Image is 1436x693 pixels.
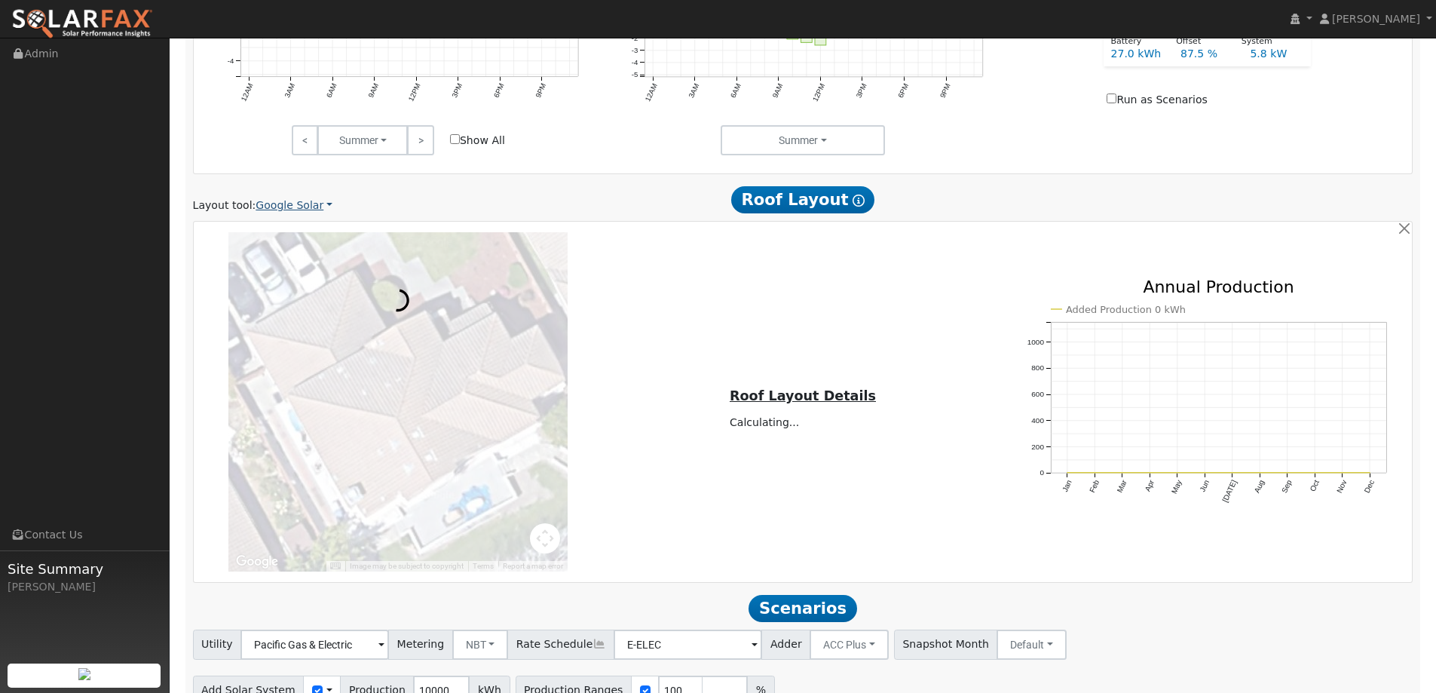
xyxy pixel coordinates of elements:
[853,195,865,207] i: Show Help
[227,57,234,65] text: -4
[1066,304,1186,315] text: Added Production 0 kWh
[1367,470,1373,476] circle: onclick=""
[1039,469,1044,477] text: 0
[8,579,161,595] div: [PERSON_NAME]
[729,81,742,99] text: 6AM
[1229,470,1235,476] circle: onclick=""
[1312,470,1318,476] circle: onclick=""
[731,186,875,213] span: Roof Layout
[1107,92,1207,108] label: Run as Scenarios
[452,630,509,660] button: NBT
[317,125,408,155] button: Summer
[727,412,878,433] td: Calculating...
[1257,470,1263,476] circle: onclick=""
[1103,35,1168,48] div: Battery
[283,81,296,99] text: 3AM
[1202,470,1208,476] circle: onclick=""
[1233,35,1299,48] div: System
[644,81,660,102] text: 12AM
[721,125,886,155] button: Summer
[240,630,389,660] input: Select a Utility
[632,45,638,54] text: -3
[810,630,889,660] button: ACC Plus
[1143,278,1294,296] text: Annual Production
[492,81,506,99] text: 6PM
[193,199,256,211] span: Layout tool:
[1119,470,1125,476] circle: onclick=""
[450,133,505,149] label: Show All
[366,81,380,99] text: 9AM
[1144,478,1156,492] text: Apr
[1221,479,1239,504] text: [DATE]
[406,81,422,102] text: 12PM
[1242,46,1312,62] div: 5.8 kW
[801,14,813,42] rect: onclick=""
[1284,470,1291,476] circle: onclick=""
[1253,479,1266,495] text: Aug
[1031,364,1044,373] text: 800
[1309,479,1321,493] text: Oct
[507,630,614,660] span: Rate Schedule
[78,668,90,680] img: retrieve
[1027,338,1045,346] text: 1000
[632,70,638,78] text: -5
[1061,479,1073,493] text: Jan
[1031,443,1044,451] text: 200
[11,8,153,40] img: SolarFax
[1107,94,1116,103] input: Run as Scenarios
[1031,390,1044,398] text: 600
[1280,479,1294,495] text: Sep
[1170,479,1183,495] text: May
[1147,470,1153,476] circle: onclick=""
[632,58,638,66] text: -4
[938,81,952,99] text: 9PM
[1088,479,1101,495] text: Feb
[730,388,876,403] u: Roof Layout Details
[1172,46,1242,62] div: 87.5 %
[787,14,798,39] rect: onclick=""
[534,81,547,99] text: 9PM
[632,33,638,41] text: -2
[450,134,460,144] input: Show All
[1199,479,1211,493] text: Jun
[256,198,332,213] a: Google Solar
[1031,416,1044,425] text: 400
[8,559,161,579] span: Site Summary
[815,14,826,45] rect: onclick=""
[761,630,810,660] span: Adder
[1115,478,1128,494] text: Mar
[324,81,338,99] text: 6AM
[388,630,453,660] span: Metering
[450,81,464,99] text: 3PM
[239,81,255,102] text: 12AM
[1064,470,1070,476] circle: onclick=""
[1168,35,1234,48] div: Offset
[1332,13,1420,25] span: [PERSON_NAME]
[1092,470,1098,476] circle: onclick=""
[811,81,827,102] text: 12PM
[896,81,910,99] text: 6PM
[855,81,868,99] text: 3PM
[193,630,242,660] span: Utility
[1103,46,1172,62] div: 27.0 kWh
[292,125,318,155] a: <
[1335,479,1348,495] text: Nov
[1340,470,1346,476] circle: onclick=""
[687,81,700,99] text: 3AM
[1174,470,1180,476] circle: onclick=""
[770,81,784,99] text: 9AM
[894,630,998,660] span: Snapshot Month
[614,630,762,660] input: Select a Rate Schedule
[407,125,433,155] a: >
[997,630,1067,660] button: Default
[1363,479,1376,495] text: Dec
[749,595,856,622] span: Scenarios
